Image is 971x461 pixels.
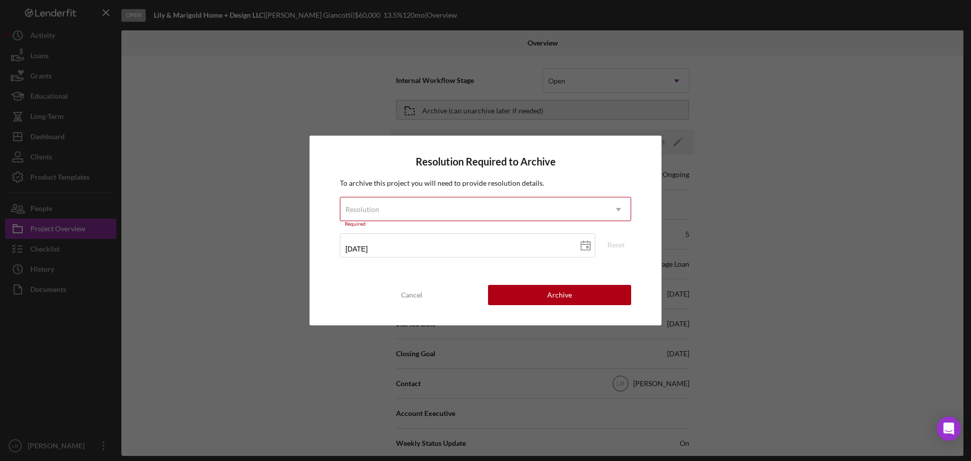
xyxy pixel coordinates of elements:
button: Reset [601,237,631,253]
h4: Resolution Required to Archive [340,156,631,167]
div: Archive [547,285,572,305]
button: Archive [488,285,631,305]
div: Resolution [345,205,379,214]
button: Cancel [340,285,483,305]
div: Open Intercom Messenger [937,416,961,441]
div: Reset [607,237,625,253]
div: Required [340,221,631,227]
div: Cancel [401,285,422,305]
p: To archive this project you will need to provide resolution details. [340,178,631,189]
